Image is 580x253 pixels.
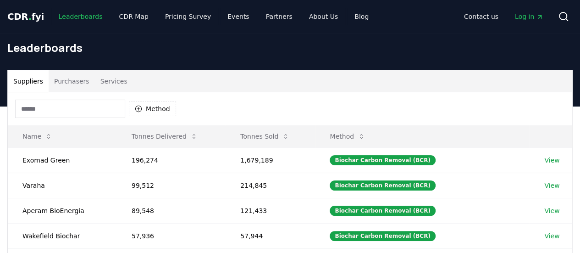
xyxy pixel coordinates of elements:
a: View [544,231,559,241]
td: 99,512 [117,173,226,198]
a: Pricing Survey [158,8,218,25]
a: Log in [508,8,551,25]
td: 57,944 [226,223,315,248]
h1: Leaderboards [7,40,573,55]
button: Tonnes Delivered [124,127,205,146]
div: Biochar Carbon Removal (BCR) [330,231,435,241]
button: Method [129,101,176,116]
span: CDR fyi [7,11,44,22]
button: Name [15,127,60,146]
a: About Us [302,8,345,25]
span: . [28,11,32,22]
td: 57,936 [117,223,226,248]
td: 1,679,189 [226,147,315,173]
span: Log in [515,12,543,21]
a: View [544,181,559,190]
a: CDR.fyi [7,10,44,23]
button: Method [322,127,372,146]
td: 121,433 [226,198,315,223]
td: Exomad Green [8,147,117,173]
td: 214,845 [226,173,315,198]
a: Blog [347,8,376,25]
a: View [544,156,559,165]
button: Services [95,70,133,92]
td: Wakefield Biochar [8,223,117,248]
div: Biochar Carbon Removal (BCR) [330,206,435,216]
a: Events [220,8,256,25]
a: Partners [259,8,300,25]
a: View [544,206,559,215]
div: Biochar Carbon Removal (BCR) [330,155,435,165]
td: 89,548 [117,198,226,223]
nav: Main [457,8,551,25]
button: Tonnes Sold [233,127,297,146]
a: Contact us [457,8,506,25]
button: Suppliers [8,70,49,92]
div: Biochar Carbon Removal (BCR) [330,180,435,191]
td: 196,274 [117,147,226,173]
a: Leaderboards [51,8,110,25]
td: Varaha [8,173,117,198]
a: CDR Map [112,8,156,25]
button: Purchasers [49,70,95,92]
nav: Main [51,8,376,25]
td: Aperam BioEnergia [8,198,117,223]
